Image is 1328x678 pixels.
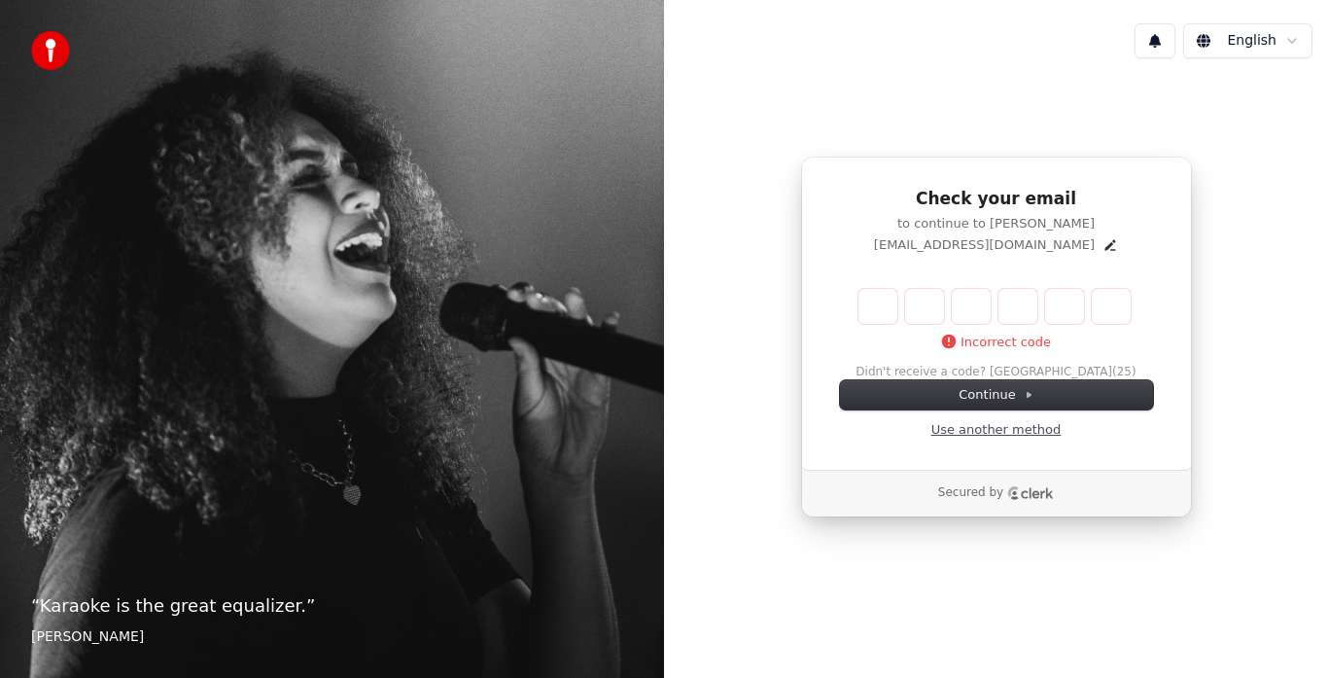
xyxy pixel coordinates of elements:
div: Verification code input [855,285,1135,328]
footer: [PERSON_NAME] [31,627,633,647]
p: Secured by [938,485,1003,501]
p: “ Karaoke is the great equalizer. ” [31,592,633,620]
button: Edit [1102,237,1118,253]
a: Use another method [931,421,1062,439]
p: [EMAIL_ADDRESS][DOMAIN_NAME] [874,236,1095,254]
a: Clerk logo [1007,486,1054,500]
button: Continue [840,380,1153,410]
h1: Check your email [840,188,1153,211]
p: to continue to [PERSON_NAME] [840,215,1153,232]
span: Continue [959,386,1032,404]
img: youka [31,31,70,70]
p: Incorrect code [941,334,1051,351]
